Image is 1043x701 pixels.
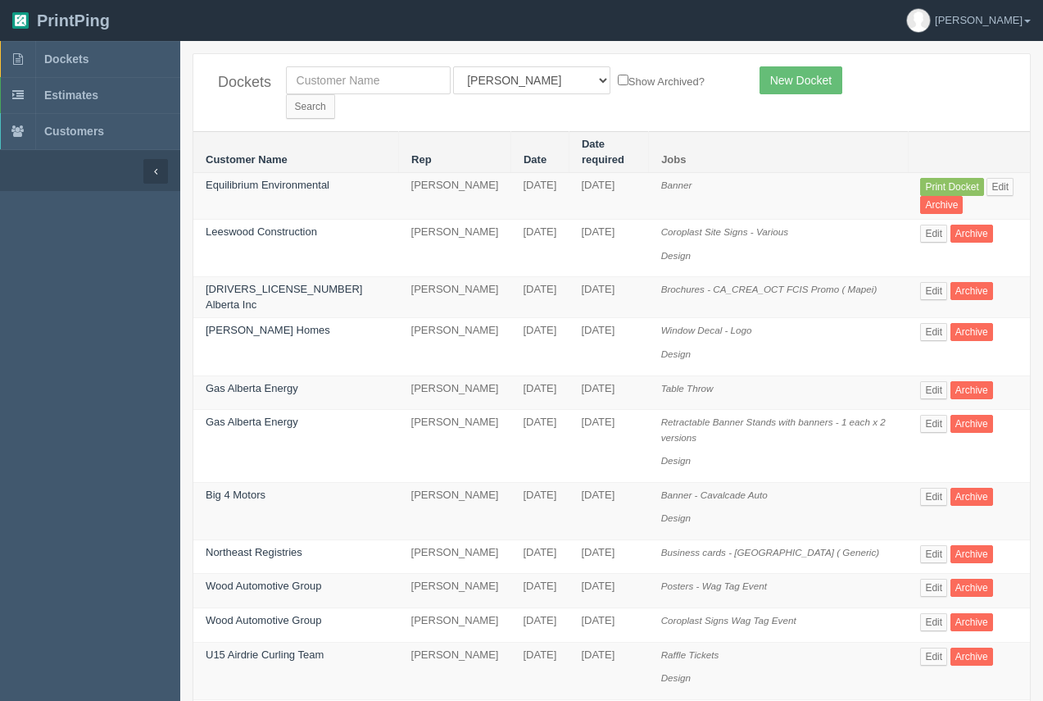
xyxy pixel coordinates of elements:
i: Design [661,250,691,261]
td: [DATE] [569,642,648,699]
td: [DATE] [510,277,569,318]
i: Business cards - [GEOGRAPHIC_DATA] ( Generic) [661,547,880,558]
td: [DATE] [569,173,648,220]
a: [DRIVERS_LICENSE_NUMBER] Alberta Inc [206,283,362,311]
td: [DATE] [569,608,648,643]
a: Wood Automotive Group [206,614,321,626]
td: [PERSON_NAME] [399,608,511,643]
td: [PERSON_NAME] [399,376,511,410]
a: Rep [411,153,432,166]
a: Archive [950,613,993,631]
a: Date [524,153,546,166]
i: Banner - Cavalcade Auto [661,489,768,500]
td: [DATE] [569,539,648,574]
a: Gas Alberta Energy [206,382,298,394]
td: [PERSON_NAME] [399,574,511,608]
td: [PERSON_NAME] [399,642,511,699]
a: Date required [582,138,624,166]
input: Show Archived? [618,75,628,85]
i: Coroplast Signs Wag Tag Event [661,615,796,626]
td: [PERSON_NAME] [399,482,511,539]
td: [PERSON_NAME] [399,410,511,483]
td: [DATE] [569,277,648,318]
td: [DATE] [510,608,569,643]
a: Wood Automotive Group [206,580,321,592]
img: logo-3e63b451c926e2ac314895c53de4908e5d424f24456219fb08d385ab2e579770.png [12,12,29,29]
i: Design [661,348,691,359]
td: [DATE] [569,376,648,410]
td: [DATE] [569,220,648,277]
a: Edit [920,488,947,506]
td: [DATE] [569,574,648,608]
a: Archive [950,323,993,341]
td: [DATE] [569,482,648,539]
td: [DATE] [510,410,569,483]
input: Customer Name [286,66,451,94]
a: Archive [950,225,993,243]
h4: Dockets [218,75,261,91]
td: [DATE] [510,173,569,220]
a: Equilibrium Environmental [206,179,329,191]
a: Archive [920,196,963,214]
a: Archive [950,415,993,433]
a: Print Docket [920,178,983,196]
a: Edit [920,648,947,666]
i: Posters - Wag Tag Event [661,580,767,591]
span: Customers [44,125,104,138]
i: Design [661,672,691,683]
i: Banner [661,180,692,190]
a: Gas Alberta Energy [206,416,298,428]
a: Northeast Registries [206,546,302,558]
td: [DATE] [510,376,569,410]
a: Edit [920,282,947,300]
a: U15 Airdrie Curling Team [206,649,324,661]
td: [DATE] [510,318,569,376]
td: [PERSON_NAME] [399,539,511,574]
i: Brochures - CA_CREA_OCT FCIS Promo ( Mapei) [661,284,877,294]
td: [PERSON_NAME] [399,318,511,376]
td: [DATE] [510,539,569,574]
a: Archive [950,282,993,300]
td: [DATE] [569,410,648,483]
td: [DATE] [510,574,569,608]
td: [DATE] [510,220,569,277]
td: [PERSON_NAME] [399,173,511,220]
td: [DATE] [510,482,569,539]
a: Leeswood Construction [206,225,317,238]
a: Edit [920,545,947,563]
i: Design [661,455,691,466]
i: Table Throw [661,383,714,394]
img: avatar_default-7531ab5dedf162e01f1e0bb0964e6a185e93c5c22dfe317fb01d7f8cd2b1632c.jpg [907,9,930,32]
a: Edit [986,178,1014,196]
span: Estimates [44,89,98,102]
th: Jobs [649,132,909,173]
a: Edit [920,415,947,433]
a: Edit [920,579,947,597]
a: Archive [950,648,993,666]
td: [DATE] [569,318,648,376]
a: Edit [920,381,947,399]
a: Archive [950,381,993,399]
a: Archive [950,579,993,597]
a: [PERSON_NAME] Homes [206,324,330,336]
a: Edit [920,613,947,631]
a: New Docket [760,66,842,94]
i: Window Decal - Logo [661,325,752,335]
input: Search [286,94,335,119]
a: Edit [920,323,947,341]
label: Show Archived? [618,71,705,90]
td: [PERSON_NAME] [399,220,511,277]
i: Design [661,512,691,523]
i: Retractable Banner Stands with banners - 1 each x 2 versions [661,417,886,443]
a: Customer Name [206,153,288,166]
a: Archive [950,545,993,563]
a: Archive [950,488,993,506]
td: [DATE] [510,642,569,699]
a: Big 4 Motors [206,489,265,501]
td: [PERSON_NAME] [399,277,511,318]
i: Coroplast Site Signs - Various [661,226,788,237]
a: Edit [920,225,947,243]
span: Dockets [44,52,88,66]
i: Raffle Tickets [661,649,719,660]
